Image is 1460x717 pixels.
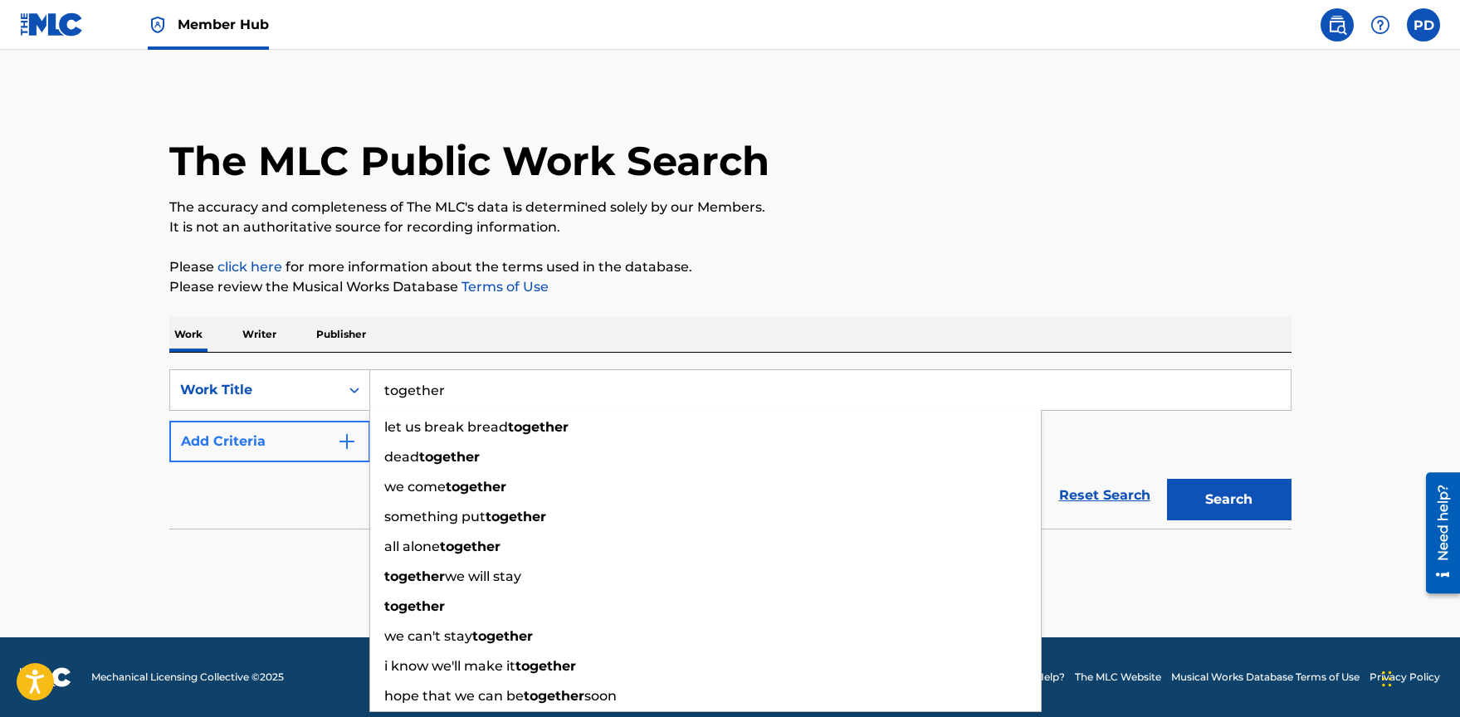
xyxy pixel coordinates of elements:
strong: together [515,658,576,674]
img: Top Rightsholder [148,15,168,35]
img: 9d2ae6d4665cec9f34b9.svg [337,432,357,451]
p: Writer [237,317,281,352]
img: MLC Logo [20,12,84,37]
span: something put [384,509,486,524]
span: Member Hub [178,15,269,34]
p: Work [169,317,208,352]
p: Please review the Musical Works Database [169,277,1292,297]
p: Publisher [311,317,371,352]
strong: together [419,449,480,465]
strong: together [524,688,584,704]
a: The MLC Website [1075,670,1161,685]
span: Mechanical Licensing Collective © 2025 [91,670,284,685]
span: all alone [384,539,440,554]
span: hope that we can be [384,688,524,704]
img: search [1327,15,1347,35]
strong: together [486,509,546,524]
button: Search [1167,479,1292,520]
span: soon [584,688,617,704]
p: The accuracy and completeness of The MLC's data is determined solely by our Members. [169,198,1292,217]
iframe: Chat Widget [1377,637,1460,717]
div: User Menu [1407,8,1440,41]
a: click here [217,259,282,275]
strong: together [508,419,569,435]
span: we will stay [445,568,521,584]
strong: together [440,539,501,554]
strong: together [446,479,506,495]
a: Musical Works Database Terms of Use [1171,670,1360,685]
a: Reset Search [1051,477,1159,514]
div: Drag [1382,654,1392,704]
p: It is not an authoritative source for recording information. [169,217,1292,237]
iframe: Resource Center [1414,466,1460,600]
h1: The MLC Public Work Search [169,136,769,186]
img: help [1370,15,1390,35]
strong: together [384,598,445,614]
a: Privacy Policy [1370,670,1440,685]
img: logo [20,667,71,687]
span: dead [384,449,419,465]
a: Terms of Use [458,279,549,295]
div: Work Title [180,380,330,400]
form: Search Form [169,369,1292,529]
span: let us break bread [384,419,508,435]
strong: together [472,628,533,644]
div: Help [1364,8,1397,41]
span: we come [384,479,446,495]
p: Please for more information about the terms used in the database. [169,257,1292,277]
a: Public Search [1321,8,1354,41]
strong: together [384,568,445,584]
span: i know we'll make it [384,658,515,674]
button: Add Criteria [169,421,370,462]
span: we can't stay [384,628,472,644]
